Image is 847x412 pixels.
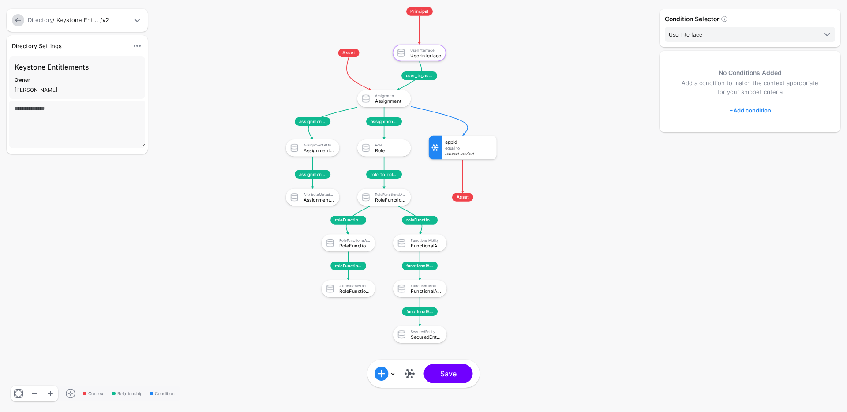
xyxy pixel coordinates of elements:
[375,197,406,202] div: RoleFunctionalAbility
[677,68,823,77] h5: No Conditions Added
[452,193,473,201] span: Asset
[411,284,442,288] div: FunctionalAbilitySecuredEntity
[330,216,366,224] span: roleFunctionalAbility_to_roleFunctionalAbilityAttribute
[304,143,334,147] div: AssignmentAttribute
[26,16,130,25] div: / Keystone Ent... /
[15,86,57,93] app-identifier: [PERSON_NAME]
[339,243,370,248] div: RoleFunctionalAbilityAttributeAssignment
[304,197,334,202] div: AssignmentAttributeMetadata
[112,390,142,397] span: Relationship
[330,262,366,270] span: roleFunctionalAbilityAttribute_to_attributeMetadata
[410,53,441,58] div: UserInterface
[445,151,493,156] div: Request Context
[366,117,402,126] span: assignment_to_role
[8,41,128,50] div: Directory Settings
[295,170,330,179] span: assignmentAttribute_to_attributeMetadata
[665,15,719,22] strong: Condition Selector
[375,143,406,147] div: Role
[83,390,105,397] span: Context
[729,103,771,117] a: Add condition
[445,146,493,150] div: Equal To
[424,364,473,383] button: Save
[366,170,402,179] span: role_to_roleFunctionalAbility
[339,284,370,288] div: AttributeMetadata
[102,16,109,23] strong: v2
[401,71,437,80] span: user_to_assignment
[729,107,733,114] span: +
[375,192,406,197] div: RoleFunctionalAbility
[338,49,360,57] span: Asset
[411,330,442,334] div: SecuredEntity
[411,334,442,339] div: SecuredEntity
[28,16,52,23] a: Directory
[411,238,442,242] div: FunctionalAbility
[402,262,438,270] span: functionalAbility_to_functionalAbilitySecuredEntity
[339,288,370,293] div: RoleFunctionalAbilityAttributeMetadata
[15,62,140,72] h3: Keystone Entitlements
[304,192,334,197] div: AttributeMetadata
[339,238,370,242] div: RoleFunctionalAbilityAttributeAssignment
[375,99,406,104] div: Assignment
[406,7,433,15] span: Principal
[304,148,334,153] div: AssignmentAttribute
[375,94,406,98] div: Assignment
[445,139,493,144] div: appId
[295,117,330,126] span: assignment_to_assignmentAttribute
[402,216,438,224] span: roleFunctionalAbility_to_functionalAbility
[150,390,175,397] span: Condition
[677,79,823,97] p: Add a condition to match the context appropriate for your snippet criteria
[669,31,702,38] span: UserInterface
[375,148,406,153] div: Role
[15,77,30,83] strong: Owner
[411,288,442,293] div: FunctionalAbilitySecuredEntity
[411,243,442,248] div: FunctionalAbility
[410,48,441,52] div: UserInterface
[402,307,438,316] span: functionalAbilitySecuredEntity_to_securedEntity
